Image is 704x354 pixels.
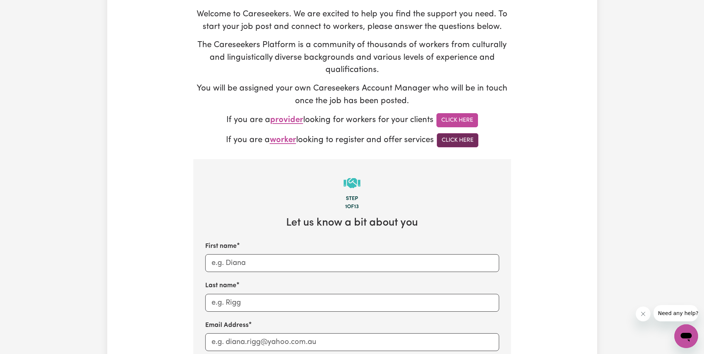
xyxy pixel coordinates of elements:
div: 1 of 13 [205,203,499,211]
iframe: Close message [636,307,651,321]
p: The Careseekers Platform is a community of thousands of workers from culturally and linguisticall... [193,39,511,76]
p: If you are a looking for workers for your clients [193,113,511,127]
p: You will be assigned your own Careseekers Account Manager who will be in touch once the job has b... [193,82,511,107]
iframe: Message from company [654,305,698,321]
span: Need any help? [4,5,45,11]
label: Email Address [205,321,249,330]
span: worker [270,136,296,145]
input: e.g. Rigg [205,294,499,312]
span: provider [270,116,303,125]
input: e.g. Diana [205,254,499,272]
p: Welcome to Careseekers. We are excited to help you find the support you need. To start your job p... [193,8,511,33]
label: Last name [205,281,236,291]
h2: Let us know a bit about you [205,217,499,230]
div: Step [205,195,499,203]
input: e.g. diana.rigg@yahoo.com.au [205,333,499,351]
a: Click Here [437,133,478,147]
label: First name [205,242,237,251]
iframe: Button to launch messaging window [674,324,698,348]
p: If you are a looking to register and offer services [193,133,511,147]
a: Click Here [436,113,478,127]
